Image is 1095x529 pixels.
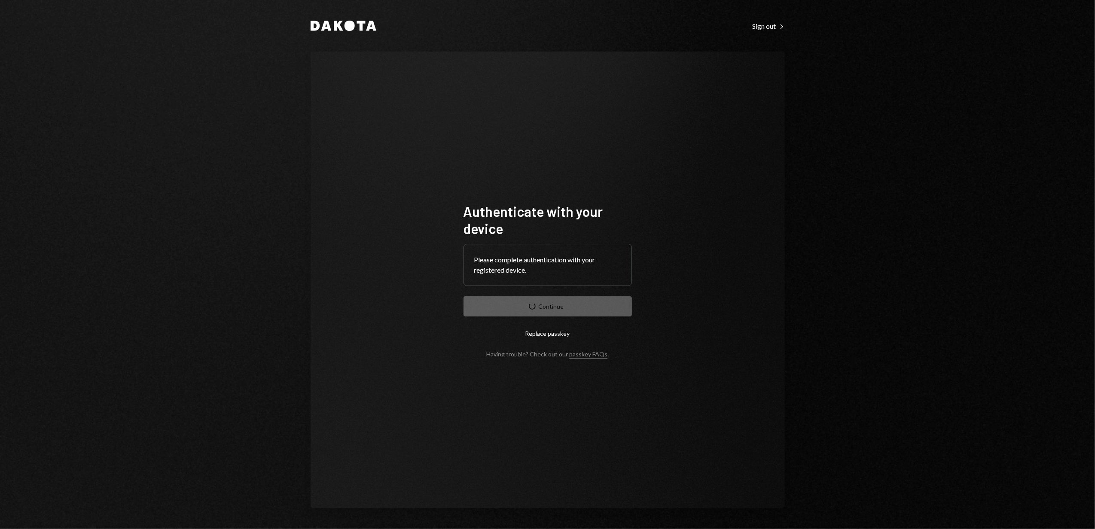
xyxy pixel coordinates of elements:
[464,323,632,344] button: Replace passkey
[464,203,632,237] h1: Authenticate with your device
[753,21,785,30] a: Sign out
[474,255,621,275] div: Please complete authentication with your registered device.
[753,22,785,30] div: Sign out
[486,350,609,358] div: Having trouble? Check out our .
[569,350,607,359] a: passkey FAQs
